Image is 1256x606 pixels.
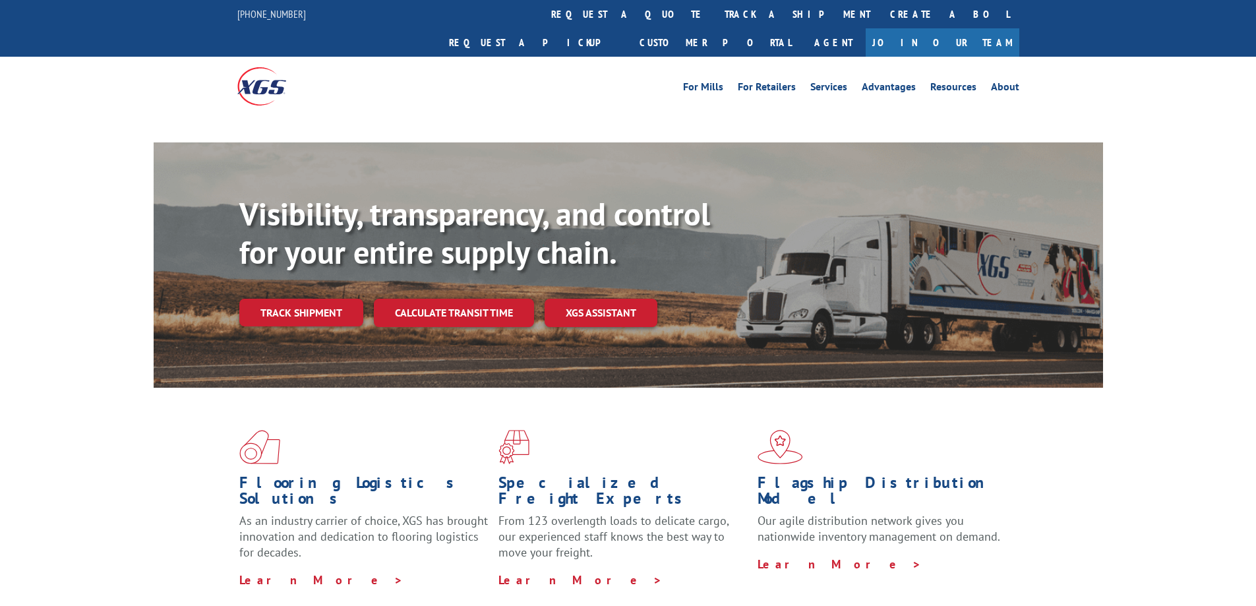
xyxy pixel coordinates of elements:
[498,572,663,588] a: Learn More >
[758,430,803,464] img: xgs-icon-flagship-distribution-model-red
[239,299,363,326] a: Track shipment
[239,430,280,464] img: xgs-icon-total-supply-chain-intelligence-red
[498,430,529,464] img: xgs-icon-focused-on-flooring-red
[237,7,306,20] a: [PHONE_NUMBER]
[758,475,1007,513] h1: Flagship Distribution Model
[810,82,847,96] a: Services
[738,82,796,96] a: For Retailers
[862,82,916,96] a: Advantages
[991,82,1019,96] a: About
[630,28,801,57] a: Customer Portal
[239,193,710,272] b: Visibility, transparency, and control for your entire supply chain.
[930,82,976,96] a: Resources
[374,299,534,327] a: Calculate transit time
[239,475,489,513] h1: Flooring Logistics Solutions
[866,28,1019,57] a: Join Our Team
[545,299,657,327] a: XGS ASSISTANT
[801,28,866,57] a: Agent
[439,28,630,57] a: Request a pickup
[758,513,1000,544] span: Our agile distribution network gives you nationwide inventory management on demand.
[498,513,748,572] p: From 123 overlength loads to delicate cargo, our experienced staff knows the best way to move you...
[498,475,748,513] h1: Specialized Freight Experts
[758,557,922,572] a: Learn More >
[239,572,404,588] a: Learn More >
[239,513,488,560] span: As an industry carrier of choice, XGS has brought innovation and dedication to flooring logistics...
[683,82,723,96] a: For Mills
